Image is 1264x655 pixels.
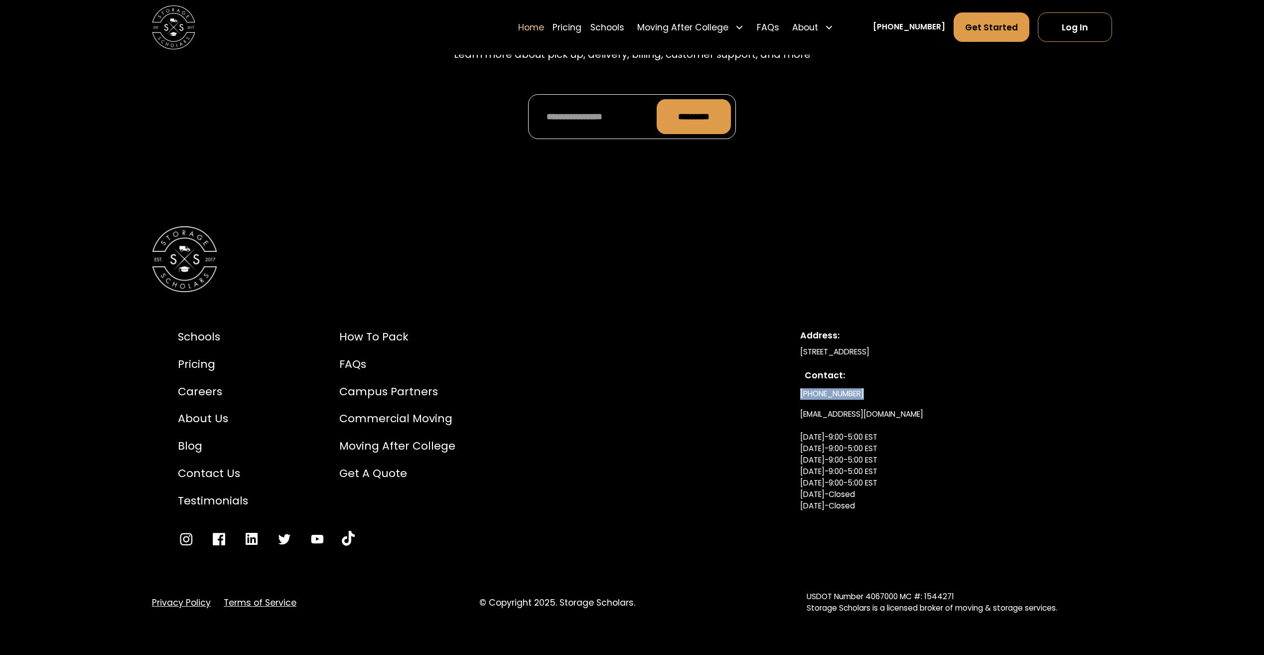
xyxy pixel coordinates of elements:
[178,329,248,345] a: Schools
[178,411,248,427] a: About Us
[757,12,779,42] a: FAQs
[518,12,544,42] a: Home
[637,21,728,34] div: Moving After College
[339,329,455,345] a: How to Pack
[276,531,292,547] a: Go to Twitter
[454,47,811,62] p: Learn more about pick up, delivery, billing, customer support, and more
[244,531,260,547] a: Go to LinkedIn
[339,411,455,427] a: Commercial Moving
[528,94,736,139] form: Promo Form
[807,591,1112,614] div: USDOT Number 4067000 MC #: 1544271 Storage Scholars is a licensed broker of moving & storage serv...
[633,12,748,42] div: Moving After College
[479,596,785,609] div: © Copyright 2025. Storage Scholars.
[178,356,248,373] a: Pricing
[178,493,248,509] a: Testimonials
[954,12,1029,42] a: Get Started
[788,12,838,42] div: About
[152,5,196,49] img: Storage Scholars main logo
[339,356,455,373] a: FAQs
[178,438,248,455] a: Blog
[800,346,1086,358] div: [STREET_ADDRESS]
[309,531,325,547] a: Go to YouTube
[224,596,296,609] a: Terms of Service
[152,226,217,292] img: Storage Scholars Logomark.
[1038,12,1112,42] a: Log In
[152,596,211,609] a: Privacy Policy
[873,21,945,33] a: [PHONE_NUMBER]
[800,329,1086,342] div: Address:
[553,12,581,42] a: Pricing
[805,369,1082,382] div: Contact:
[178,466,248,482] a: Contact Us
[590,12,624,42] a: Schools
[178,384,248,400] a: Careers
[339,466,455,482] a: Get a Quote
[342,531,355,547] a: Go to YouTube
[792,21,818,34] div: About
[339,384,455,400] a: Campus Partners
[800,404,923,539] a: [EMAIL_ADDRESS][DOMAIN_NAME][DATE]-9:00-5:00 EST[DATE]-9:00-5:00 EST[DATE]-9:00-5:00 EST[DATE]-9:...
[178,531,194,547] a: Go to Instagram
[800,384,864,404] a: [PHONE_NUMBER]
[211,531,227,547] a: Go to Facebook
[339,438,455,455] a: Moving After College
